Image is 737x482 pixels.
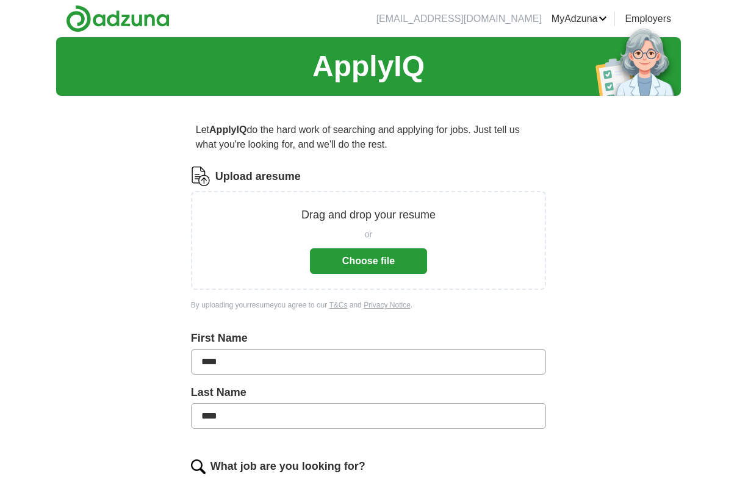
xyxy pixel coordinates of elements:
h1: ApplyIQ [312,45,425,88]
li: [EMAIL_ADDRESS][DOMAIN_NAME] [376,12,542,26]
a: MyAdzuna [552,12,608,26]
img: Adzuna logo [66,5,170,32]
span: or [365,228,372,241]
img: CV Icon [191,167,210,186]
a: T&Cs [329,301,347,309]
label: First Name [191,330,546,347]
label: Last Name [191,384,546,401]
div: By uploading your resume you agree to our and . [191,300,546,311]
strong: ApplyIQ [209,124,246,135]
label: What job are you looking for? [210,458,365,475]
a: Privacy Notice [364,301,411,309]
a: Employers [625,12,671,26]
button: Choose file [310,248,427,274]
p: Let do the hard work of searching and applying for jobs. Just tell us what you're looking for, an... [191,118,546,157]
img: search.png [191,459,206,474]
p: Drag and drop your resume [301,207,436,223]
label: Upload a resume [215,168,301,185]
